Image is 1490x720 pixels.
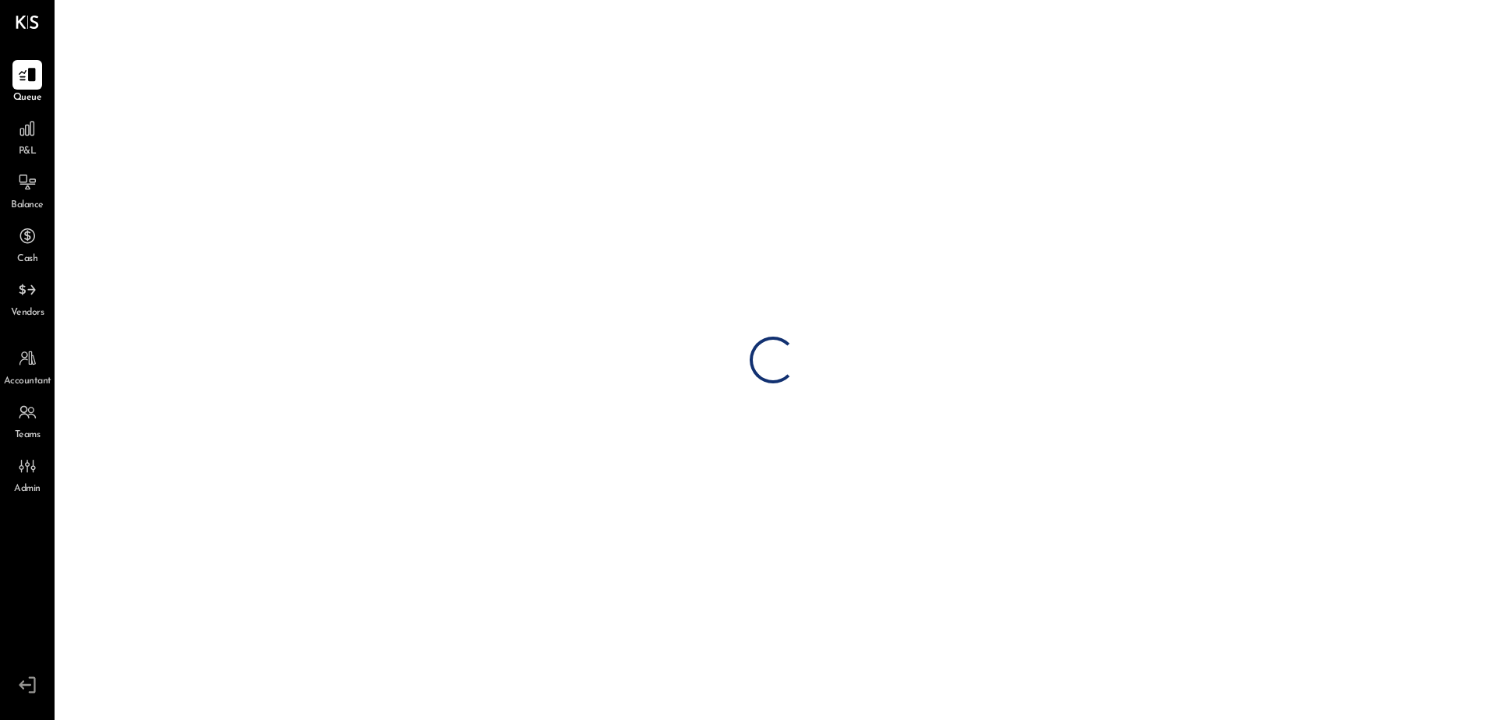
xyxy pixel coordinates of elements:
[1,168,54,213] a: Balance
[15,429,41,443] span: Teams
[1,275,54,320] a: Vendors
[19,145,37,159] span: P&L
[14,482,41,496] span: Admin
[1,451,54,496] a: Admin
[17,252,37,266] span: Cash
[1,114,54,159] a: P&L
[1,344,54,389] a: Accountant
[11,199,44,213] span: Balance
[1,60,54,105] a: Queue
[4,375,51,389] span: Accountant
[13,91,42,105] span: Queue
[1,397,54,443] a: Teams
[1,221,54,266] a: Cash
[11,306,44,320] span: Vendors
